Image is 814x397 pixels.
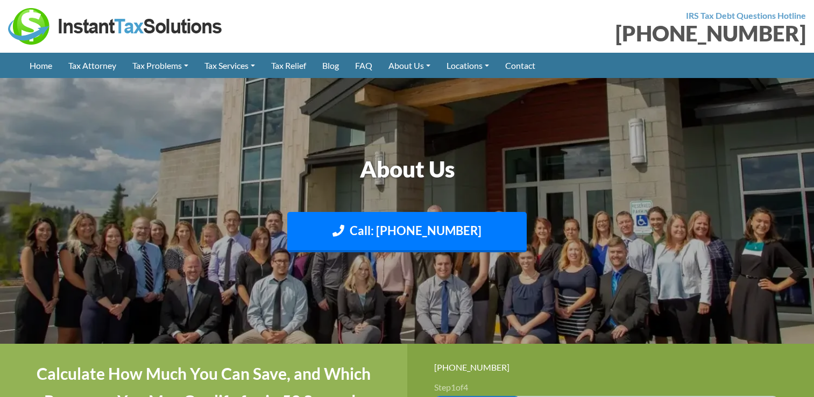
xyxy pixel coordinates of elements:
span: 4 [463,382,468,392]
a: Tax Problems [124,53,196,78]
a: Tax Services [196,53,263,78]
h3: Step of [434,383,788,392]
a: Blog [314,53,347,78]
div: [PHONE_NUMBER] [415,23,806,44]
a: About Us [380,53,438,78]
h1: About Us [109,153,706,185]
a: FAQ [347,53,380,78]
a: Locations [438,53,497,78]
a: Home [22,53,60,78]
div: [PHONE_NUMBER] [434,360,788,374]
a: Instant Tax Solutions Logo [8,20,223,30]
a: Call: [PHONE_NUMBER] [287,212,527,252]
a: Contact [497,53,543,78]
strong: IRS Tax Debt Questions Hotline [686,10,806,20]
img: Instant Tax Solutions Logo [8,8,223,45]
a: Tax Attorney [60,53,124,78]
a: Tax Relief [263,53,314,78]
span: 1 [451,382,456,392]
